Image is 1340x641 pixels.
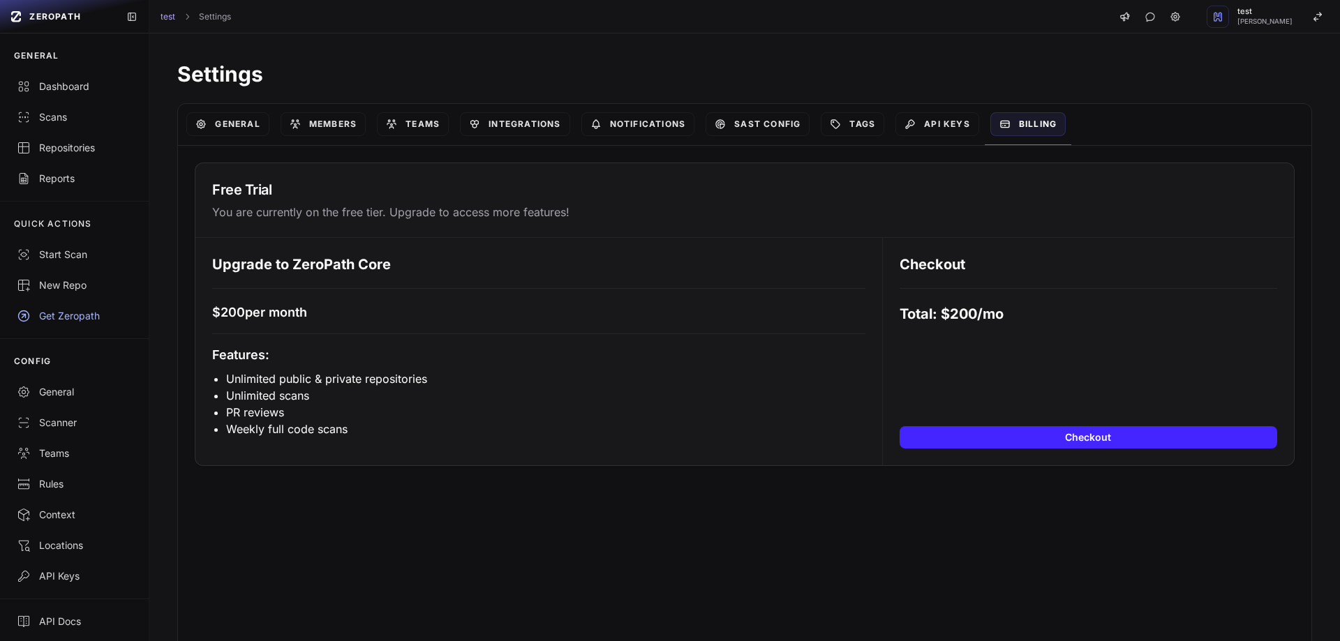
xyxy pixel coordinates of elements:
svg: chevron right, [182,12,192,22]
h3: Free Trial [212,180,1277,199]
div: Start Scan [17,248,132,262]
p: You are currently on the free tier. Upgrade to access more features! [212,204,1277,220]
li: Weekly full code scans [226,421,865,437]
p: QUICK ACTIONS [14,218,92,229]
li: PR reviews [226,404,865,421]
div: Rules [17,477,132,491]
div: Dashboard [17,80,132,93]
div: Get Zeropath [17,309,132,323]
h3: Features: [212,345,865,365]
a: Integrations [460,112,569,136]
h2: $ 200 per month [212,303,865,322]
span: ZEROPATH [29,11,81,22]
a: Teams [377,112,449,136]
a: Billing [990,112,1066,136]
button: Checkout [900,426,1277,448]
iframe: Intercom live chat [1293,594,1326,627]
h1: Checkout [900,255,1277,274]
h1: Settings [177,61,1312,86]
div: Scanner [17,416,132,430]
div: Context [17,508,132,522]
a: test [161,11,175,22]
div: Teams [17,446,132,460]
a: Settings [199,11,231,22]
div: New Repo [17,278,132,292]
a: General [186,112,269,136]
li: Unlimited public & private repositories [226,370,865,387]
div: Locations [17,538,132,552]
span: test [1237,8,1293,15]
p: GENERAL [14,50,59,61]
div: Reports [17,172,132,186]
div: Scans [17,110,132,124]
a: Members [281,112,366,136]
nav: breadcrumb [161,11,231,22]
div: Repositories [17,141,132,155]
p: CONFIG [14,356,51,367]
div: General [17,385,132,399]
a: Notifications [581,112,695,136]
h1: Upgrade to ZeroPath Core [212,255,865,274]
a: Tags [821,112,884,136]
a: API Keys [895,112,979,136]
a: SAST Config [706,112,810,136]
div: API Keys [17,569,132,583]
li: Unlimited scans [226,387,865,404]
a: ZEROPATH [6,6,115,28]
span: [PERSON_NAME] [1237,18,1293,25]
p: Total: $ 200 /mo [900,304,1277,324]
div: API Docs [17,614,132,628]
